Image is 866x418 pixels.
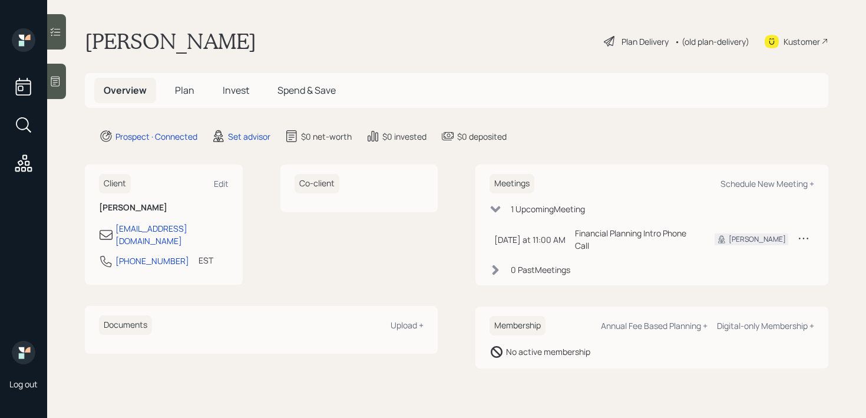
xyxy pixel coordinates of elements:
div: Edit [214,178,229,189]
div: $0 invested [382,130,427,143]
div: Financial Planning Intro Phone Call [575,227,696,252]
h6: Co-client [295,174,339,193]
div: Kustomer [784,35,820,48]
div: [DATE] at 11:00 AM [494,233,566,246]
h6: Documents [99,315,152,335]
h6: [PERSON_NAME] [99,203,229,213]
div: Set advisor [228,130,270,143]
div: • (old plan-delivery) [675,35,749,48]
span: Spend & Save [277,84,336,97]
div: Plan Delivery [622,35,669,48]
div: Prospect · Connected [115,130,197,143]
h6: Client [99,174,131,193]
div: Upload + [391,320,424,331]
span: Plan [175,84,194,97]
h1: [PERSON_NAME] [85,28,256,54]
div: 0 Past Meeting s [511,264,570,276]
div: $0 deposited [457,130,507,143]
div: [PHONE_NUMBER] [115,255,189,267]
div: $0 net-worth [301,130,352,143]
h6: Meetings [490,174,534,193]
h6: Membership [490,316,546,335]
div: 1 Upcoming Meeting [511,203,585,215]
div: Annual Fee Based Planning + [601,320,708,331]
div: [PERSON_NAME] [729,234,786,245]
div: No active membership [506,345,590,358]
span: Invest [223,84,249,97]
div: Log out [9,378,38,390]
span: Overview [104,84,147,97]
div: Schedule New Meeting + [720,178,814,189]
div: Digital-only Membership + [717,320,814,331]
div: [EMAIL_ADDRESS][DOMAIN_NAME] [115,222,229,247]
div: EST [199,254,213,266]
img: retirable_logo.png [12,341,35,364]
